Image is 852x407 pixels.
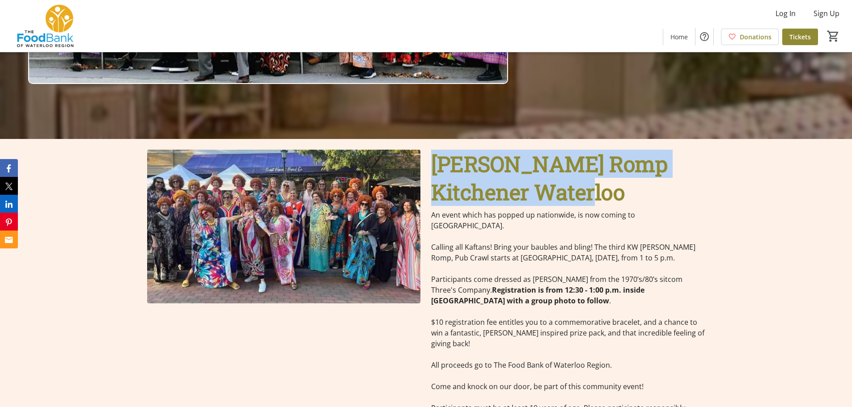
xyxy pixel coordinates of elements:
[776,8,796,19] span: Log In
[789,32,811,42] span: Tickets
[431,274,704,306] p: Participants come dressed as [PERSON_NAME] from the 1970’s/80’s sitcom Three's Company. .
[782,29,818,45] a: Tickets
[5,4,85,48] img: The Food Bank of Waterloo Region's Logo
[814,8,839,19] span: Sign Up
[431,381,704,392] p: Come and knock on our door, be part of this community event!
[825,28,841,44] button: Cart
[721,29,779,45] a: Donations
[695,28,713,46] button: Help
[768,6,803,21] button: Log In
[147,150,420,303] img: undefined
[431,150,667,206] span: [PERSON_NAME] Romp Kitchener Waterloo
[740,32,771,42] span: Donations
[431,360,704,370] p: All proceeds go to The Food Bank of Waterloo Region.
[431,242,704,263] p: Calling all Kaftans! Bring your baubles and bling! The third KW [PERSON_NAME] Romp, Pub Crawl sta...
[431,285,644,306] strong: Registration is from 12:30 - 1:00 p.m. inside [GEOGRAPHIC_DATA] with a group photo to follow
[431,317,704,349] p: $10 registration fee entitles you to a commemorative bracelet, and a chance to win a fantastic, [...
[663,29,695,45] a: Home
[670,32,688,42] span: Home
[431,210,704,231] p: An event which has popped up nationwide, is now coming to [GEOGRAPHIC_DATA].
[806,6,847,21] button: Sign Up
